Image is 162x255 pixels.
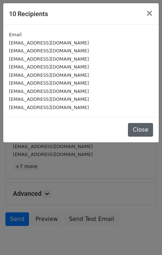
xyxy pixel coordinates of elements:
small: [EMAIL_ADDRESS][DOMAIN_NAME] [9,64,89,70]
small: [EMAIL_ADDRESS][DOMAIN_NAME] [9,56,89,62]
span: × [146,8,153,18]
h5: 10 Recipients [9,9,48,19]
small: [EMAIL_ADDRESS][DOMAIN_NAME] [9,48,89,53]
button: Close [128,123,153,137]
small: [EMAIL_ADDRESS][DOMAIN_NAME] [9,72,89,78]
small: [EMAIL_ADDRESS][DOMAIN_NAME] [9,89,89,94]
button: Close [140,3,159,23]
small: [EMAIL_ADDRESS][DOMAIN_NAME] [9,96,89,102]
iframe: Chat Widget [126,221,162,255]
small: Email [9,32,22,37]
small: [EMAIL_ADDRESS][DOMAIN_NAME] [9,40,89,46]
small: [EMAIL_ADDRESS][DOMAIN_NAME] [9,105,89,110]
small: [EMAIL_ADDRESS][DOMAIN_NAME] [9,80,89,86]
